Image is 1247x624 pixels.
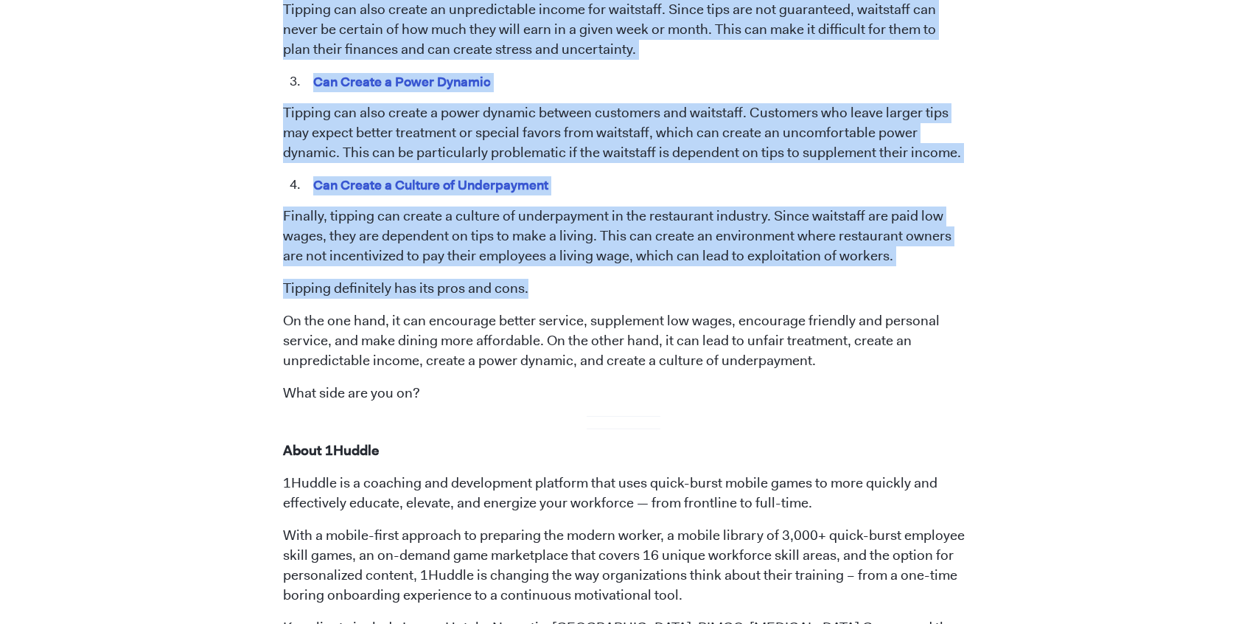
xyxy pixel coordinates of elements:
p: What side are you on? [283,384,965,403]
p: Tipping definitely has its pros and cons. [283,279,965,299]
p: 1Huddle is a coaching and development platform that uses quick-burst mobile games to more quickly... [283,474,965,513]
mark: Can Create a Culture of Underpayment [311,173,551,196]
p: Tipping can also create a power dynamic between customers and waitstaff. Customers who leave larg... [283,103,965,163]
p: Finally, tipping can create a culture of underpayment in the restaurant industry. Since waitstaff... [283,207,965,266]
p: With a mobile-first approach to preparing the modern worker, a mobile library of 3,000+ quick-bur... [283,526,965,606]
p: On the one hand, it can encourage better service, supplement low wages, encourage friendly and pe... [283,311,965,371]
mark: Can Create a Power Dynamic [311,70,494,93]
strong: About 1Huddle [283,441,379,460]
